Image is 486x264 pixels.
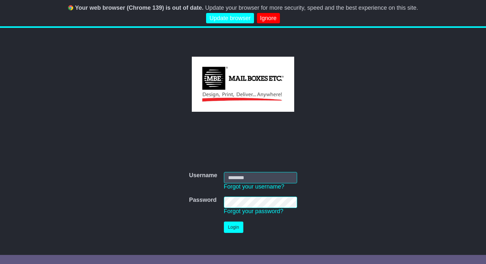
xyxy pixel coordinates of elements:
[205,5,418,11] span: Update your browser for more security, speed and the best experience on this site.
[192,57,294,112] img: ZINXJ PTY LTD
[189,197,216,204] label: Password
[224,222,243,233] button: Login
[206,13,254,24] a: Update browser
[75,5,204,11] b: Your web browser (Chrome 139) is out of date.
[189,172,217,179] label: Username
[224,183,284,190] a: Forgot your username?
[224,208,283,214] a: Forgot your password?
[257,13,280,24] a: Ignore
